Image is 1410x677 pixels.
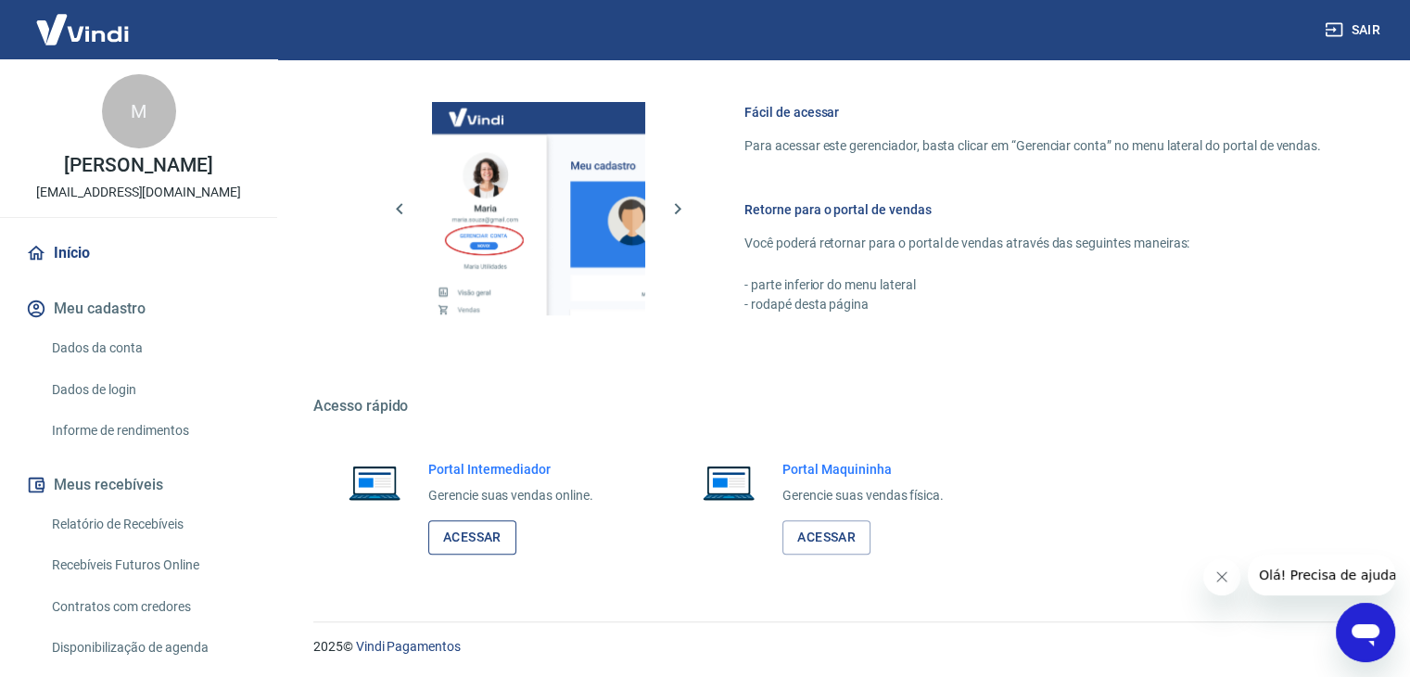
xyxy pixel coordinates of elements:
p: - parte inferior do menu lateral [744,275,1321,295]
p: [PERSON_NAME] [64,156,212,175]
p: Gerencie suas vendas online. [428,486,593,505]
img: Imagem da dashboard mostrando o botão de gerenciar conta na sidebar no lado esquerdo [432,102,645,315]
a: Informe de rendimentos [44,412,255,450]
a: Disponibilização de agenda [44,629,255,667]
img: Vindi [22,1,143,57]
img: Imagem de um notebook aberto [336,460,413,505]
iframe: Close message [1203,558,1240,595]
button: Meus recebíveis [22,465,255,505]
a: Acessar [782,520,870,555]
h6: Portal Maquininha [782,460,944,479]
a: Dados da conta [44,329,255,367]
a: Contratos com credores [44,588,255,626]
a: Relatório de Recebíveis [44,505,255,543]
iframe: Message from company [1248,555,1395,595]
a: Início [22,233,255,274]
h5: Acesso rápido [313,397,1366,415]
p: Você poderá retornar para o portal de vendas através das seguintes maneiras: [744,234,1321,253]
p: Para acessar este gerenciador, basta clicar em “Gerenciar conta” no menu lateral do portal de ven... [744,136,1321,156]
h6: Portal Intermediador [428,460,593,479]
span: Olá! Precisa de ajuda? [11,13,156,28]
img: Imagem de um notebook aberto [690,460,768,505]
p: Gerencie suas vendas física. [782,486,944,505]
a: Dados de login [44,371,255,409]
button: Meu cadastro [22,288,255,329]
iframe: Button to launch messaging window [1336,603,1395,662]
p: 2025 © [313,637,1366,657]
button: Sair [1321,13,1388,47]
a: Recebíveis Futuros Online [44,546,255,584]
a: Acessar [428,520,516,555]
p: [EMAIL_ADDRESS][DOMAIN_NAME] [36,183,241,202]
p: - rodapé desta página [744,295,1321,314]
h6: Retorne para o portal de vendas [744,200,1321,219]
h6: Fácil de acessar [744,103,1321,121]
a: Vindi Pagamentos [356,639,461,654]
div: M [102,74,176,148]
